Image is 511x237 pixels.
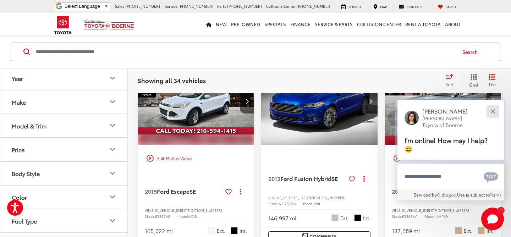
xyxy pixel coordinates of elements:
a: Finance [288,13,313,35]
span: 2002 [392,187,405,195]
a: Service [336,4,367,10]
a: 2013Ford Fusion HybridSE [268,175,346,182]
span: Stock: [392,214,402,219]
a: New [214,13,229,35]
button: Select sort value [442,73,461,88]
input: Search by Make, Model, or Keyword [35,43,456,60]
div: 137,689 mi [392,227,420,235]
span: Sales [115,3,124,9]
a: Map [368,4,392,10]
button: Actions [235,185,247,198]
span: Saved [446,4,456,9]
span: Stock: [268,201,279,206]
p: [PERSON_NAME] [422,107,475,115]
span: Int. [240,227,247,234]
button: ColorColor [0,186,128,209]
div: Price [12,146,24,153]
div: 146,997 mi [268,214,296,222]
span: Map [380,4,387,9]
span: Model: [177,214,189,219]
span: 4HP69 [436,214,448,219]
span: Ford Fusion Hybrid [280,174,331,182]
button: Fuel TypeFuel Type [0,209,128,232]
div: Model & Trim [108,121,117,130]
button: Close [485,104,500,119]
img: Toyota [50,14,76,37]
a: Rent a Toyota [403,13,443,35]
span: [PHONE_NUMBER] [297,3,331,9]
span: VIN: [392,208,399,213]
span: ▼ [104,4,109,9]
button: Next image [363,89,378,114]
button: Search [456,43,488,61]
span: Ext. [464,227,472,234]
a: Home [204,13,214,35]
div: Body Style [12,170,40,177]
div: Color [12,194,27,200]
div: Fuel Type [12,217,37,224]
span: SE [331,174,338,182]
a: Pre-Owned [229,13,262,35]
button: YearYear [0,67,128,90]
a: Specials [262,13,288,35]
div: Fuel Type [108,216,117,225]
span: Service [348,4,362,9]
div: Year [108,74,117,82]
span: Collision Center [266,3,296,9]
a: Contact [393,4,428,10]
span: Int. [363,215,370,221]
span: Model: [303,201,315,206]
span: [US_VEHICLE_IDENTIFICATION_NUMBER] [152,208,222,213]
img: 2015 Ford Escape SE [137,57,255,145]
span: Gold [455,227,462,234]
span: [PHONE_NUMBER] [227,3,262,9]
svg: Start Chat [481,208,504,230]
button: MakeMake [0,90,128,114]
span: 2013 [268,174,280,182]
span: Black [354,214,361,221]
span: Ext. [340,215,349,221]
img: 2013 Ford Fusion Hybrid SE [261,57,378,145]
span: U0G [189,214,197,219]
span: Serviced by [414,192,437,198]
a: Select Language​ [65,4,109,9]
span: Stock: [145,214,155,219]
span: Parts [217,3,226,9]
button: PricePrice [0,138,128,161]
a: 2002Buick LeSabreCustom [392,187,469,195]
span: VIN: [145,208,152,213]
div: Close[PERSON_NAME][PERSON_NAME] Toyota of BoerneI'm online! How may I help? 😀Type your messageCha... [397,100,504,200]
span: Showing all 34 vehicles [138,76,206,84]
img: Vic Vaughan Toyota of Boerne [84,19,134,32]
div: Model & Trim [12,122,46,129]
div: Make [108,98,117,106]
span: [US_VEHICLE_IDENTIFICATION_NUMBER] [399,208,469,213]
a: My Saved Vehicles [432,4,461,10]
span: [US_VEHICLE_IDENTIFICATION_NUMBER] [275,195,346,200]
span: SE [189,187,196,195]
span: Select Language [65,4,100,9]
span: Black [231,227,238,234]
div: Make [12,99,26,105]
a: Terms [490,192,501,198]
span: dropdown dots [363,176,365,181]
span: Int. [487,227,494,234]
div: Color [108,193,117,201]
span: Ford Escape [157,187,189,195]
span: dropdown dots [240,188,241,194]
span: Grid [469,82,478,88]
span: Ext. [217,227,225,234]
textarea: Type your message [397,164,504,189]
span: Model: [425,214,436,219]
div: 165,022 mi [145,227,173,235]
a: 2015 Ford Escape SE2015 Ford Escape SE2015 Ford Escape SE2015 Ford Escape SE [137,57,255,145]
span: 53857AB [155,214,170,219]
a: Gubagoo. [437,192,457,198]
div: 2015 Ford Escape SE 0 [137,57,255,145]
span: Oxford White [208,227,215,234]
button: Grid View [461,73,483,88]
span: 1 [500,209,502,212]
span: Contact [407,4,423,9]
button: Chat with SMS [482,169,500,184]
